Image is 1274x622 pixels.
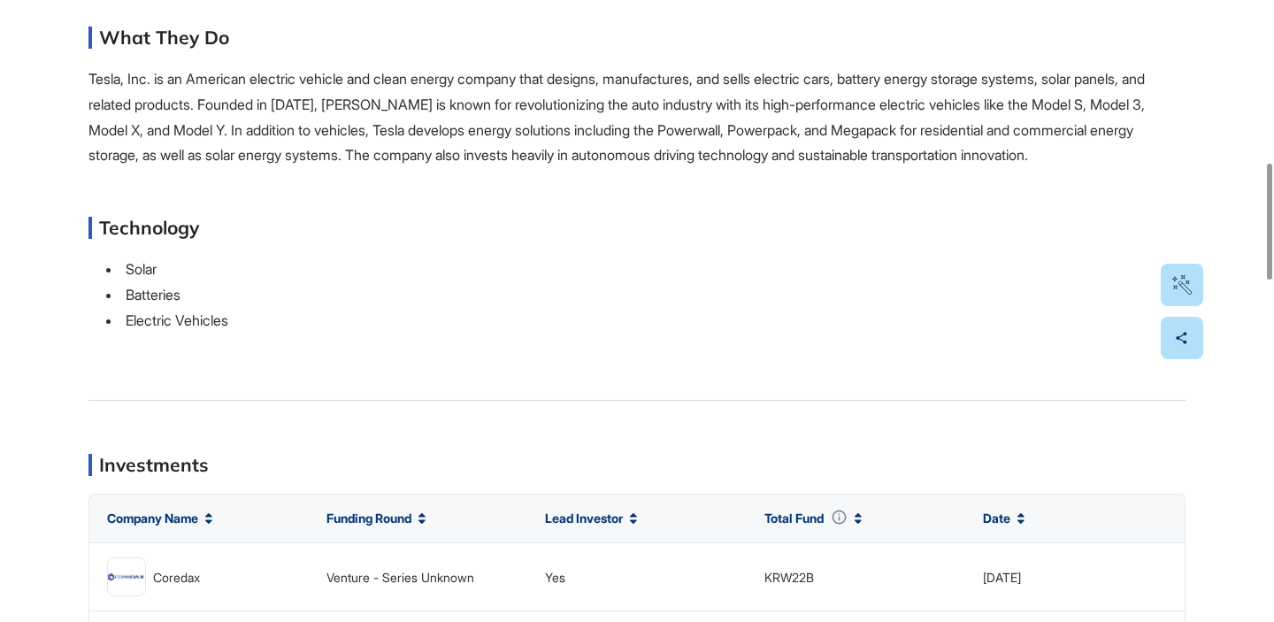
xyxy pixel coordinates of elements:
[153,571,200,584] div: Coredax
[99,27,229,49] h2: What They Do
[545,571,565,584] div: Yes
[983,511,1010,526] span: Date
[107,511,198,526] span: Company Name
[106,257,1186,282] li: Solar
[99,217,199,239] h2: Technology
[108,558,145,595] img: image
[326,511,411,526] span: Funding Round
[545,511,623,526] span: Lead Investor
[326,571,474,584] div: Venture - Series Unknown
[88,66,1186,168] p: Tesla, Inc. is an American electric vehicle and clean energy company that designs, manufactures, ...
[764,571,814,584] div: KRW22B
[107,557,146,596] a: image
[106,308,1186,334] li: Electric Vehicles
[764,511,824,526] span: Total Fund
[99,454,209,476] h2: Investments
[106,282,1186,308] li: Batteries
[983,571,1021,584] div: [DATE]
